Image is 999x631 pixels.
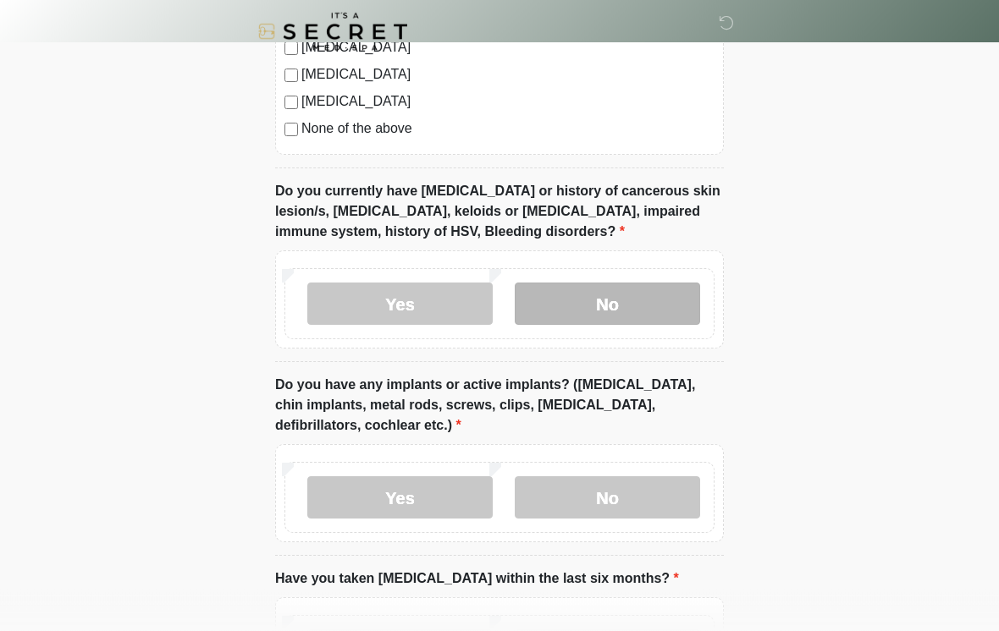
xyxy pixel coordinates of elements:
[301,92,715,112] label: [MEDICAL_DATA]
[275,376,724,436] label: Do you have any implants or active implants? ([MEDICAL_DATA], chin implants, metal rods, screws, ...
[301,65,715,85] label: [MEDICAL_DATA]
[307,283,493,326] label: Yes
[301,119,715,140] label: None of the above
[307,477,493,519] label: Yes
[275,569,679,590] label: Have you taken [MEDICAL_DATA] within the last six months?
[275,182,724,243] label: Do you currently have [MEDICAL_DATA] or history of cancerous skin lesion/s, [MEDICAL_DATA], keloi...
[284,69,298,83] input: [MEDICAL_DATA]
[515,477,700,519] label: No
[284,96,298,110] input: [MEDICAL_DATA]
[258,13,407,51] img: It's A Secret Med Spa Logo
[515,283,700,326] label: No
[284,123,298,137] input: None of the above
